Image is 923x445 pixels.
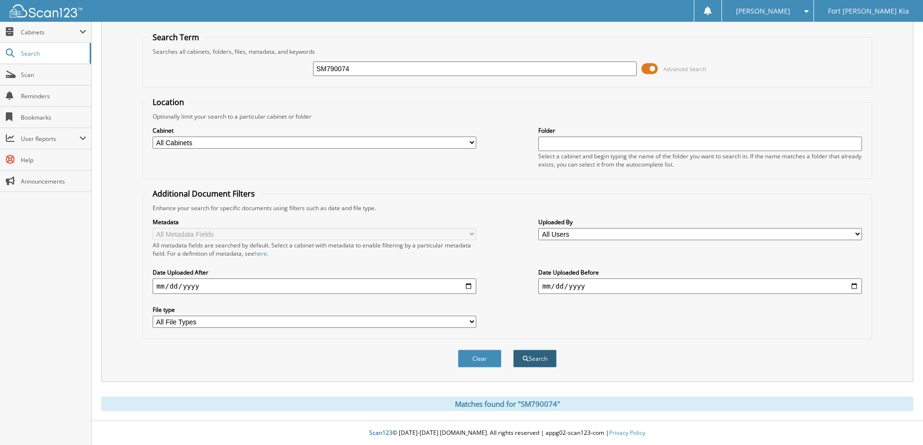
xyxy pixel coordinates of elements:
span: Advanced Search [663,65,706,73]
span: Help [21,156,86,164]
label: Cabinet [153,126,476,135]
a: Privacy Policy [609,429,645,437]
legend: Search Term [148,32,204,43]
label: File type [153,306,476,314]
button: Clear [458,350,501,368]
span: Cabinets [21,28,79,36]
span: Scan123 [369,429,392,437]
img: scan123-logo-white.svg [10,4,82,17]
label: Date Uploaded After [153,268,476,276]
label: Folder [538,126,862,135]
span: Scan [21,71,86,79]
iframe: Chat Widget [875,399,923,445]
input: start [153,278,476,294]
span: Bookmarks [21,113,86,122]
div: © [DATE]-[DATE] [DOMAIN_NAME]. All rights reserved | appg02-scan123-com | [92,421,923,445]
button: Search [513,350,557,368]
span: Search [21,49,85,58]
span: [PERSON_NAME] [736,8,790,14]
span: Reminders [21,92,86,100]
span: Fort [PERSON_NAME] Kia [828,8,909,14]
a: here [254,249,267,258]
label: Uploaded By [538,218,862,226]
label: Metadata [153,218,476,226]
div: Matches found for "SM790074" [101,397,913,411]
div: All metadata fields are searched by default. Select a cabinet with metadata to enable filtering b... [153,241,476,258]
input: end [538,278,862,294]
span: User Reports [21,135,79,143]
span: Announcements [21,177,86,185]
div: Optionally limit your search to a particular cabinet or folder [148,112,867,121]
div: Enhance your search for specific documents using filters such as date and file type. [148,204,867,212]
label: Date Uploaded Before [538,268,862,276]
legend: Additional Document Filters [148,188,260,199]
div: Select a cabinet and begin typing the name of the folder you want to search in. If the name match... [538,152,862,169]
div: Searches all cabinets, folders, files, metadata, and keywords [148,47,867,56]
legend: Location [148,97,189,107]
